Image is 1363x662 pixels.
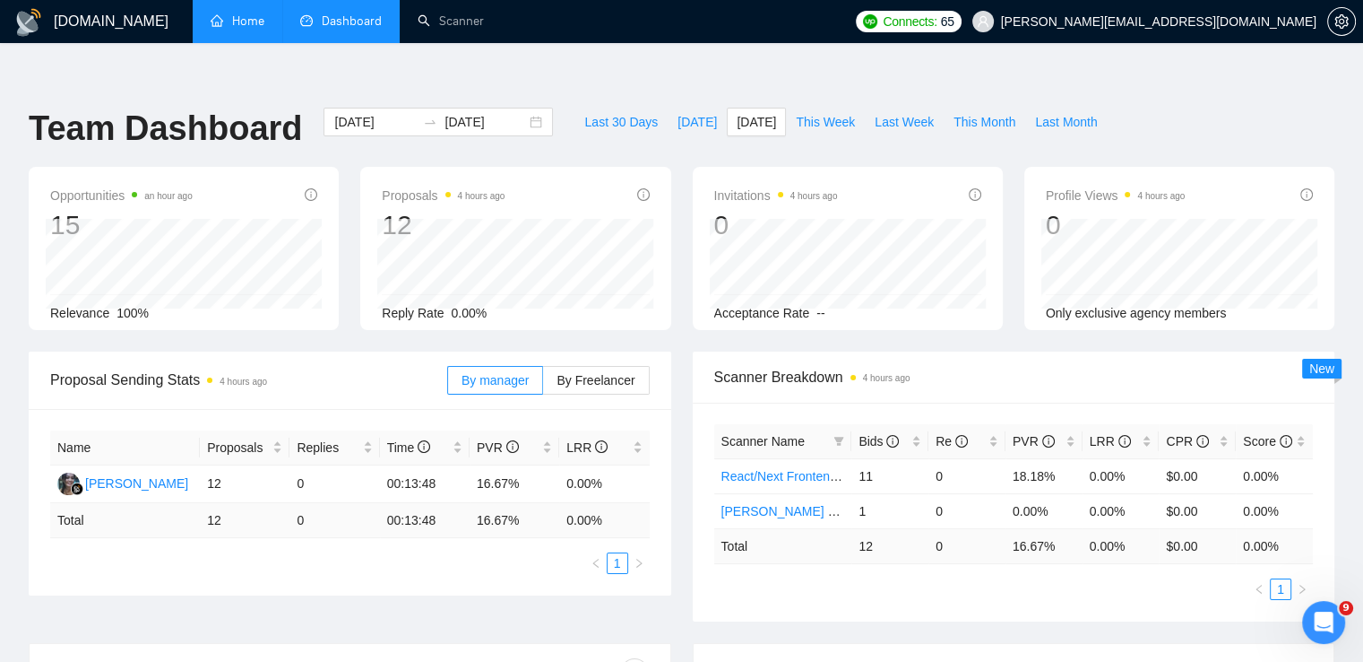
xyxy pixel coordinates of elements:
td: $0.00 [1159,493,1236,528]
span: This Week [796,112,855,132]
td: 0.00 % [1083,528,1160,563]
a: searchScanner [418,13,484,29]
td: 00:13:48 [380,503,470,538]
span: New [1309,361,1334,376]
td: 0.00% [1236,458,1313,493]
a: homeHome [211,13,264,29]
span: info-circle [1118,435,1131,448]
td: 0 [289,503,379,538]
img: logo [14,8,43,37]
span: swap-right [423,115,437,129]
th: Replies [289,431,379,466]
time: 4 hours ago [220,377,267,387]
td: 0.00% [559,466,649,503]
td: 1 [851,493,928,528]
span: This Month [953,112,1015,132]
span: Last Week [875,112,934,132]
span: info-circle [955,435,968,448]
span: info-circle [418,440,430,453]
span: LRR [1090,434,1131,449]
span: info-circle [637,188,650,201]
span: PVR [477,440,519,455]
td: 0.00% [1083,493,1160,528]
span: Acceptance Rate [714,306,810,320]
td: 0.00% [1005,493,1083,528]
button: right [628,553,650,574]
td: 0 [928,458,1005,493]
img: upwork-logo.png [863,14,877,29]
time: an hour ago [144,191,192,201]
span: info-circle [1300,188,1313,201]
span: By manager [462,373,529,388]
span: -- [816,306,824,320]
td: Total [50,503,200,538]
td: 00:13:48 [380,466,470,503]
span: 65 [941,12,954,31]
td: 11 [851,458,928,493]
span: Dashboard [322,13,382,29]
a: 1 [1271,579,1290,599]
td: 0 [928,493,1005,528]
img: gigradar-bm.png [71,483,83,495]
button: [DATE] [668,108,727,136]
span: Last 30 Days [584,112,658,132]
th: Name [50,431,200,466]
div: 0 [1046,208,1186,242]
button: left [585,553,607,574]
span: info-circle [886,435,899,448]
span: Connects: [883,12,936,31]
td: 0.00% [1083,458,1160,493]
input: End date [444,112,526,132]
li: 1 [607,553,628,574]
td: 0 [289,466,379,503]
span: info-circle [595,440,608,453]
td: 12 [851,528,928,563]
td: 0.00 % [1236,528,1313,563]
td: Total [714,528,852,563]
li: Next Page [628,553,650,574]
a: RS[PERSON_NAME] [57,475,188,490]
span: Proposals [382,185,505,206]
time: 4 hours ago [790,191,838,201]
td: $0.00 [1159,458,1236,493]
span: Only exclusive agency members [1046,306,1227,320]
span: Score [1243,434,1291,449]
span: LRR [566,440,608,455]
img: RS [57,473,80,495]
h1: Team Dashboard [29,108,302,150]
span: Scanner Name [721,434,805,449]
span: Relevance [50,306,109,320]
span: info-circle [1280,435,1292,448]
span: info-circle [305,188,317,201]
span: right [634,558,644,569]
time: 4 hours ago [863,373,910,383]
li: Previous Page [1248,579,1270,600]
button: right [1291,579,1313,600]
td: 12 [200,503,289,538]
span: Bids [858,434,899,449]
span: filter [833,436,844,447]
span: [DATE] [737,112,776,132]
span: CPR [1166,434,1208,449]
span: right [1297,584,1307,595]
iframe: Intercom live chat [1302,601,1345,644]
span: info-circle [506,440,519,453]
button: setting [1327,7,1356,36]
span: By Freelancer [556,373,634,388]
div: 0 [714,208,838,242]
span: Scanner Breakdown [714,366,1314,388]
td: 0 [928,528,1005,563]
div: 15 [50,208,193,242]
time: 4 hours ago [1137,191,1185,201]
span: filter [830,428,848,455]
span: Last Month [1035,112,1097,132]
span: PVR [1013,434,1055,449]
td: 16.67 % [1005,528,1083,563]
button: [DATE] [727,108,786,136]
span: 100% [116,306,149,320]
span: info-circle [1196,435,1209,448]
span: user [977,15,989,28]
li: 1 [1270,579,1291,600]
th: Proposals [200,431,289,466]
button: This Month [944,108,1025,136]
